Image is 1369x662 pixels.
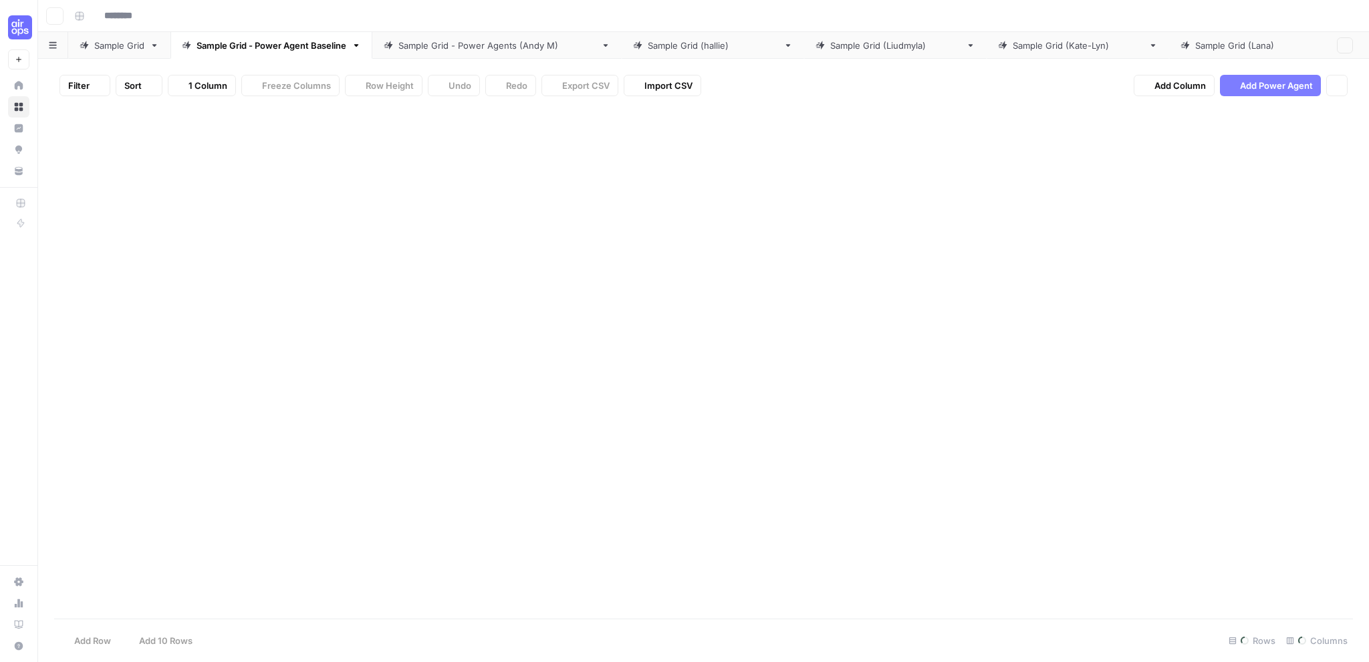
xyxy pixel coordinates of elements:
[74,634,111,647] span: Add Row
[139,634,193,647] span: Add 10 Rows
[189,79,227,92] span: 1 Column
[8,571,29,593] a: Settings
[8,139,29,160] a: Opportunities
[1220,75,1321,96] button: Add Power Agent
[8,11,29,44] button: Workspace: September Cohort
[170,32,372,59] a: Sample Grid - Power Agent Baseline
[8,593,29,614] a: Usage
[541,75,618,96] button: Export CSV
[648,39,778,52] div: Sample Grid ([PERSON_NAME])
[94,39,144,52] div: Sample Grid
[1195,39,1326,52] div: Sample Grid ([PERSON_NAME])
[485,75,536,96] button: Redo
[987,32,1169,59] a: Sample Grid ([PERSON_NAME])
[197,39,346,52] div: Sample Grid - Power Agent Baseline
[8,635,29,657] button: Help + Support
[1154,79,1206,92] span: Add Column
[119,630,201,651] button: Add 10 Rows
[59,75,110,96] button: Filter
[68,32,170,59] a: Sample Grid
[398,39,596,52] div: Sample Grid - Power Agents ([PERSON_NAME])
[8,614,29,635] a: Learning Hub
[345,75,422,96] button: Row Height
[8,75,29,96] a: Home
[1281,630,1353,651] div: Columns
[804,32,987,59] a: Sample Grid ([PERSON_NAME])
[116,75,162,96] button: Sort
[168,75,236,96] button: 1 Column
[1134,75,1215,96] button: Add Column
[8,15,32,39] img: September Cohort Logo
[262,79,331,92] span: Freeze Columns
[506,79,527,92] span: Redo
[1013,39,1143,52] div: Sample Grid ([PERSON_NAME])
[8,160,29,182] a: Your Data
[366,79,414,92] span: Row Height
[68,79,90,92] span: Filter
[622,32,804,59] a: Sample Grid ([PERSON_NAME])
[1223,630,1281,651] div: Rows
[372,32,622,59] a: Sample Grid - Power Agents ([PERSON_NAME])
[562,79,610,92] span: Export CSV
[124,79,142,92] span: Sort
[54,630,119,651] button: Add Row
[449,79,471,92] span: Undo
[624,75,701,96] button: Import CSV
[8,96,29,118] a: Browse
[428,75,480,96] button: Undo
[1240,79,1313,92] span: Add Power Agent
[241,75,340,96] button: Freeze Columns
[644,79,693,92] span: Import CSV
[830,39,961,52] div: Sample Grid ([PERSON_NAME])
[1169,32,1352,59] a: Sample Grid ([PERSON_NAME])
[8,118,29,139] a: Insights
